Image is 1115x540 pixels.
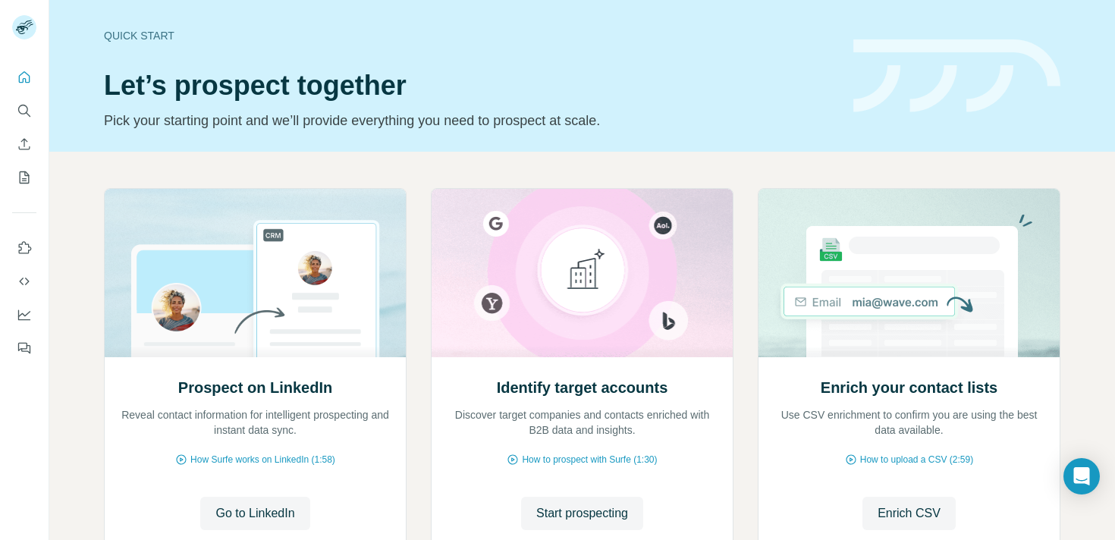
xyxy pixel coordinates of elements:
[12,334,36,362] button: Feedback
[12,97,36,124] button: Search
[12,301,36,328] button: Dashboard
[774,407,1044,438] p: Use CSV enrichment to confirm you are using the best data available.
[12,64,36,91] button: Quick start
[497,377,668,398] h2: Identify target accounts
[12,130,36,158] button: Enrich CSV
[522,453,657,466] span: How to prospect with Surfe (1:30)
[120,407,391,438] p: Reveal contact information for intelligent prospecting and instant data sync.
[821,377,997,398] h2: Enrich your contact lists
[104,189,407,357] img: Prospect on LinkedIn
[200,497,309,530] button: Go to LinkedIn
[536,504,628,523] span: Start prospecting
[12,268,36,295] button: Use Surfe API
[104,71,835,101] h1: Let’s prospect together
[758,189,1060,357] img: Enrich your contact lists
[853,39,1060,113] img: banner
[878,504,941,523] span: Enrich CSV
[447,407,718,438] p: Discover target companies and contacts enriched with B2B data and insights.
[190,453,335,466] span: How Surfe works on LinkedIn (1:58)
[860,453,973,466] span: How to upload a CSV (2:59)
[431,189,733,357] img: Identify target accounts
[178,377,332,398] h2: Prospect on LinkedIn
[12,234,36,262] button: Use Surfe on LinkedIn
[104,110,835,131] p: Pick your starting point and we’ll provide everything you need to prospect at scale.
[12,164,36,191] button: My lists
[104,28,835,43] div: Quick start
[862,497,956,530] button: Enrich CSV
[521,497,643,530] button: Start prospecting
[1063,458,1100,494] div: Ouvrir le Messenger Intercom
[215,504,294,523] span: Go to LinkedIn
